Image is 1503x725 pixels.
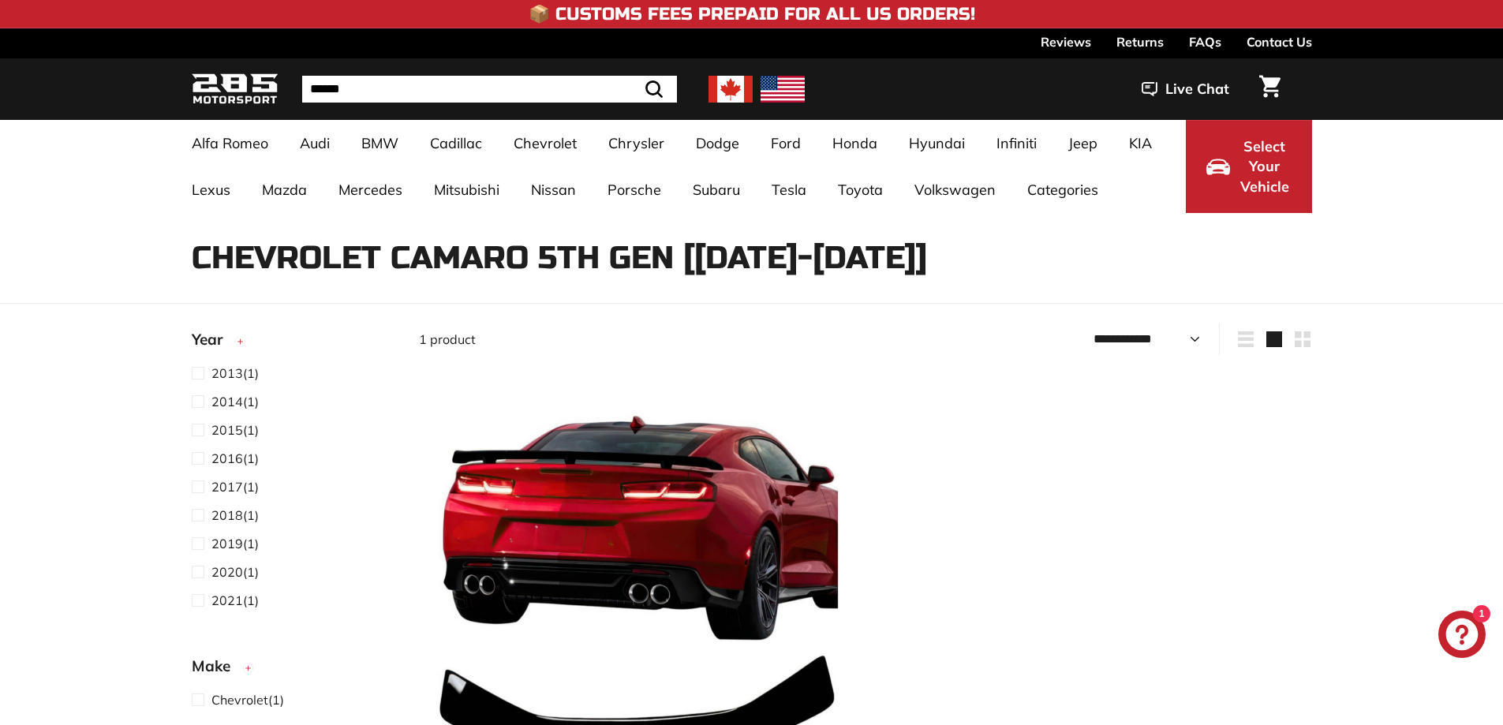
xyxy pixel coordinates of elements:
span: 2016 [211,450,243,466]
a: Honda [817,120,893,166]
inbox-online-store-chat: Shopify online store chat [1434,611,1490,662]
span: (1) [211,591,259,610]
span: 2018 [211,507,243,523]
span: (1) [211,477,259,496]
a: Dodge [680,120,755,166]
a: Infiniti [981,120,1052,166]
a: Mazda [246,166,323,213]
a: KIA [1113,120,1168,166]
a: FAQs [1189,28,1221,55]
a: Mercedes [323,166,418,213]
span: 2020 [211,564,243,580]
a: Returns [1116,28,1164,55]
a: Contact Us [1247,28,1312,55]
h4: 📦 Customs Fees Prepaid for All US Orders! [529,5,975,24]
a: Subaru [677,166,756,213]
span: (1) [211,364,259,383]
a: Lexus [176,166,246,213]
span: Make [192,655,242,678]
a: Cadillac [414,120,498,166]
span: 2014 [211,394,243,409]
input: Search [302,76,677,103]
span: 2019 [211,536,243,551]
a: Chrysler [593,120,680,166]
img: Logo_285_Motorsport_areodynamics_components [192,71,279,108]
span: (1) [211,392,259,411]
a: Audi [284,120,346,166]
div: 1 product [419,330,866,349]
span: 2015 [211,422,243,438]
button: Year [192,323,394,363]
button: Live Chat [1121,69,1250,109]
span: Live Chat [1165,79,1229,99]
span: (1) [211,420,259,439]
a: BMW [346,120,414,166]
a: Alfa Romeo [176,120,284,166]
a: Chevrolet [498,120,593,166]
a: Nissan [515,166,592,213]
a: Jeep [1052,120,1113,166]
span: Chevrolet [211,692,268,708]
a: Ford [755,120,817,166]
a: Toyota [822,166,899,213]
span: (1) [211,534,259,553]
a: Reviews [1041,28,1091,55]
span: (1) [211,562,259,581]
span: Year [192,328,234,351]
span: Select Your Vehicle [1238,136,1292,197]
a: Cart [1250,62,1290,116]
span: (1) [211,449,259,468]
a: Categories [1011,166,1114,213]
a: Hyundai [893,120,981,166]
span: 2017 [211,479,243,495]
span: (1) [211,506,259,525]
h1: Chevrolet Camaro 5th Gen [[DATE]-[DATE]] [192,241,1312,275]
a: Mitsubishi [418,166,515,213]
a: Porsche [592,166,677,213]
a: Volkswagen [899,166,1011,213]
button: Make [192,650,394,689]
button: Select Your Vehicle [1186,120,1312,213]
span: 2013 [211,365,243,381]
span: (1) [211,690,284,709]
span: 2021 [211,592,243,608]
a: Tesla [756,166,822,213]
